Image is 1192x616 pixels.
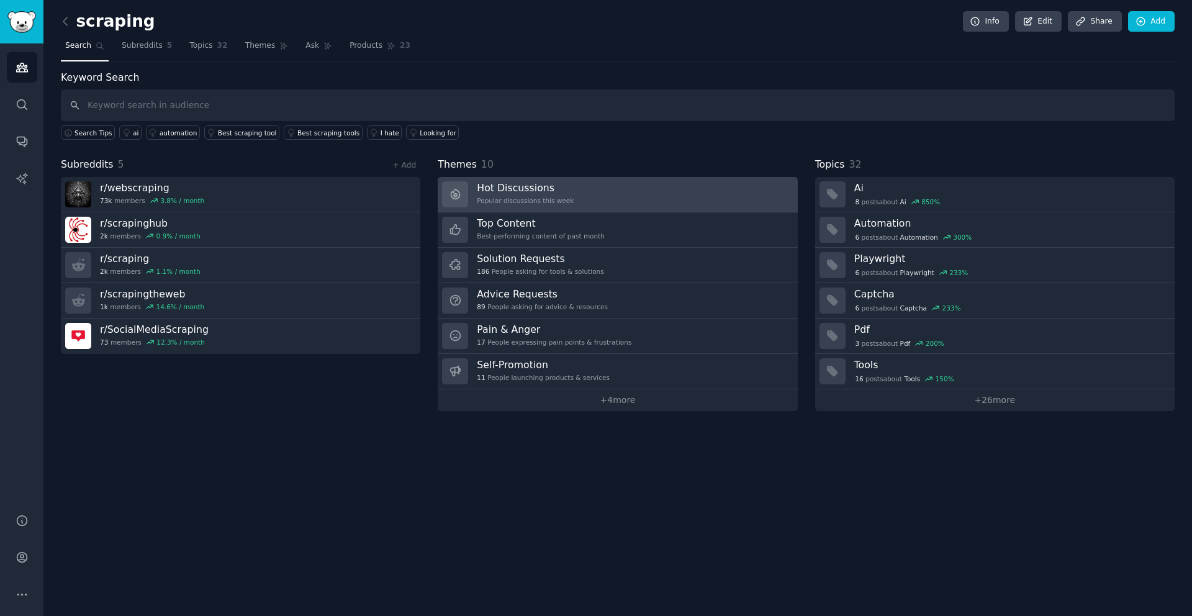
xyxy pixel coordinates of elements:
span: 32 [217,40,228,52]
a: Solution Requests186People asking for tools & solutions [438,248,797,283]
h3: r/ scrapinghub [100,217,201,230]
h3: Hot Discussions [477,181,574,194]
span: 5 [167,40,173,52]
div: I hate [381,129,399,137]
div: People launching products & services [477,373,610,382]
span: 2k [100,267,108,276]
a: automation [146,125,200,140]
span: Search Tips [74,129,112,137]
div: members [100,338,209,346]
div: post s about [854,338,946,349]
a: Themes [241,36,293,61]
a: r/scrapingtheweb1kmembers14.6% / month [61,283,420,319]
span: Topics [189,40,212,52]
a: Search [61,36,109,61]
span: 6 [855,268,859,277]
a: +26more [815,389,1175,411]
h3: r/ scrapingtheweb [100,288,204,301]
span: Themes [245,40,276,52]
span: 3 [855,339,859,348]
div: Best-performing content of past month [477,232,605,240]
span: Automation [900,233,938,242]
div: 14.6 % / month [156,302,205,311]
span: 6 [855,233,859,242]
div: members [100,267,201,276]
span: 186 [477,267,489,276]
span: 17 [477,338,485,346]
label: Keyword Search [61,71,139,83]
span: 1k [100,302,108,311]
a: Automation6postsaboutAutomation300% [815,212,1175,248]
div: Best scraping tools [297,129,359,137]
a: Playwright6postsaboutPlaywright233% [815,248,1175,283]
div: members [100,196,204,205]
a: Advice Requests89People asking for advice & resources [438,283,797,319]
h3: Pdf [854,323,1166,336]
span: Products [350,40,382,52]
span: 89 [477,302,485,311]
div: 233 % [949,268,968,277]
div: 1.1 % / month [156,267,201,276]
h3: r/ scraping [100,252,201,265]
h3: Playwright [854,252,1166,265]
span: 73k [100,196,112,205]
a: r/scraping2kmembers1.1% / month [61,248,420,283]
span: Pdf [900,339,911,348]
h3: Top Content [477,217,605,230]
span: 32 [849,158,861,170]
span: Subreddits [122,40,163,52]
img: SocialMediaScraping [65,323,91,349]
a: Edit [1015,11,1062,32]
h3: Advice Requests [477,288,608,301]
a: Topics32 [185,36,232,61]
a: Pdf3postsaboutPdf200% [815,319,1175,354]
span: 73 [100,338,108,346]
div: 300 % [953,233,972,242]
span: 6 [855,304,859,312]
span: Topics [815,157,845,173]
div: 3.8 % / month [160,196,204,205]
span: Ask [305,40,319,52]
h3: Pain & Anger [477,323,631,336]
div: 12.3 % / month [156,338,205,346]
div: 150 % [936,374,954,383]
div: 200 % [926,339,944,348]
h3: Ai [854,181,1166,194]
h3: Tools [854,358,1166,371]
a: Top ContentBest-performing content of past month [438,212,797,248]
a: Hot DiscussionsPopular discussions this week [438,177,797,212]
button: Search Tips [61,125,115,140]
div: automation [160,129,197,137]
a: Share [1068,11,1121,32]
img: scrapinghub [65,217,91,243]
a: Info [963,11,1009,32]
a: Best scraping tools [284,125,363,140]
div: post s about [854,267,969,278]
a: Tools16postsaboutTools150% [815,354,1175,389]
div: 850 % [921,197,940,206]
span: 2k [100,232,108,240]
span: 11 [477,373,485,382]
img: webscraping [65,181,91,207]
img: GummySearch logo [7,11,36,33]
div: Popular discussions this week [477,196,574,205]
a: Products23 [345,36,415,61]
span: Tools [904,374,920,383]
a: Captcha6postsaboutCaptcha233% [815,283,1175,319]
div: 0.9 % / month [156,232,201,240]
a: I hate [367,125,402,140]
span: Themes [438,157,477,173]
div: post s about [854,302,962,314]
span: 23 [400,40,410,52]
a: Best scraping tool [204,125,279,140]
span: Playwright [900,268,934,277]
div: post s about [854,373,955,384]
div: People asking for tools & solutions [477,267,603,276]
span: 5 [118,158,124,170]
div: members [100,302,204,311]
div: People asking for advice & resources [477,302,608,311]
a: r/webscraping73kmembers3.8% / month [61,177,420,212]
div: ai [133,129,138,137]
span: Ai [900,197,906,206]
div: Best scraping tool [218,129,277,137]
